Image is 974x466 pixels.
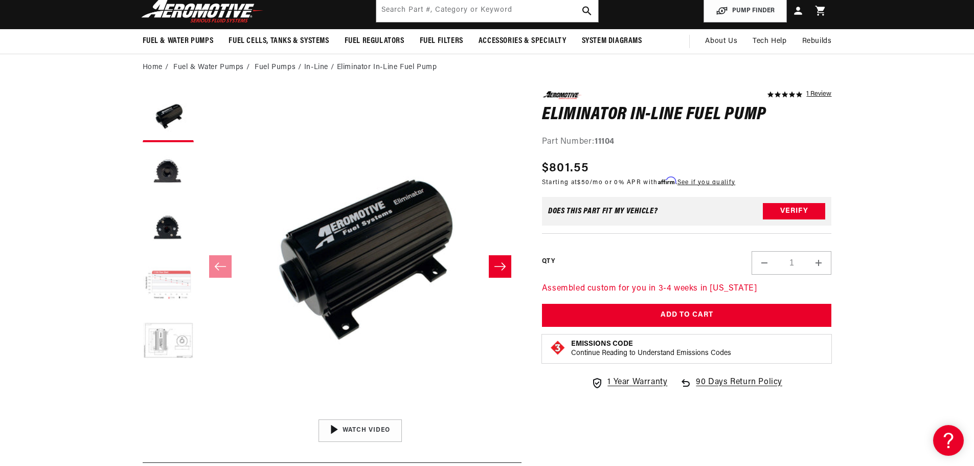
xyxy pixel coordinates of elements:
span: Tech Help [753,36,786,47]
a: About Us [697,29,745,54]
span: Fuel & Water Pumps [143,36,214,47]
p: Starting at /mo or 0% APR with . [542,177,735,187]
button: Load image 3 in gallery view [143,204,194,255]
li: Eliminator In-Line Fuel Pump [337,62,437,73]
p: Continue Reading to Understand Emissions Codes [571,349,731,358]
summary: Tech Help [745,29,794,54]
button: Verify [763,203,825,219]
a: Fuel Pumps [255,62,296,73]
span: Affirm [658,177,676,185]
button: Slide right [489,255,511,278]
p: Assembled custom for you in 3-4 weeks in [US_STATE] [542,282,832,296]
li: In-Line [304,62,337,73]
a: 90 Days Return Policy [679,376,782,400]
span: Rebuilds [802,36,832,47]
span: 1 Year Warranty [607,376,667,389]
media-gallery: Gallery Viewer [143,91,522,441]
span: 90 Days Return Policy [696,376,782,400]
div: Part Number: [542,136,832,149]
summary: System Diagrams [574,29,650,53]
button: Load image 1 in gallery view [143,91,194,142]
span: $50 [577,180,590,186]
span: System Diagrams [582,36,642,47]
div: Does This part fit My vehicle? [548,207,658,215]
a: 1 Year Warranty [591,376,667,389]
summary: Fuel Regulators [337,29,412,53]
summary: Accessories & Specialty [471,29,574,53]
h1: Eliminator In-Line Fuel Pump [542,107,832,123]
button: Load image 5 in gallery view [143,316,194,367]
button: Load image 2 in gallery view [143,147,194,198]
span: About Us [705,37,737,45]
summary: Fuel Cells, Tanks & Systems [221,29,336,53]
summary: Fuel & Water Pumps [135,29,221,53]
a: Fuel & Water Pumps [173,62,244,73]
span: Fuel Regulators [345,36,404,47]
span: Fuel Cells, Tanks & Systems [229,36,329,47]
a: See if you qualify - Learn more about Affirm Financing (opens in modal) [677,180,735,186]
button: Load image 4 in gallery view [143,260,194,311]
summary: Fuel Filters [412,29,471,53]
span: $801.55 [542,159,588,177]
strong: 11104 [595,138,615,146]
button: Add to Cart [542,304,832,327]
a: Home [143,62,163,73]
span: Fuel Filters [420,36,463,47]
button: Emissions CodeContinue Reading to Understand Emissions Codes [571,340,731,358]
strong: Emissions Code [571,340,633,348]
label: QTY [542,257,555,266]
span: Accessories & Specialty [479,36,567,47]
img: Emissions code [550,340,566,356]
nav: breadcrumbs [143,62,832,73]
button: Slide left [209,255,232,278]
a: 1 reviews [806,91,831,98]
summary: Rebuilds [795,29,840,54]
